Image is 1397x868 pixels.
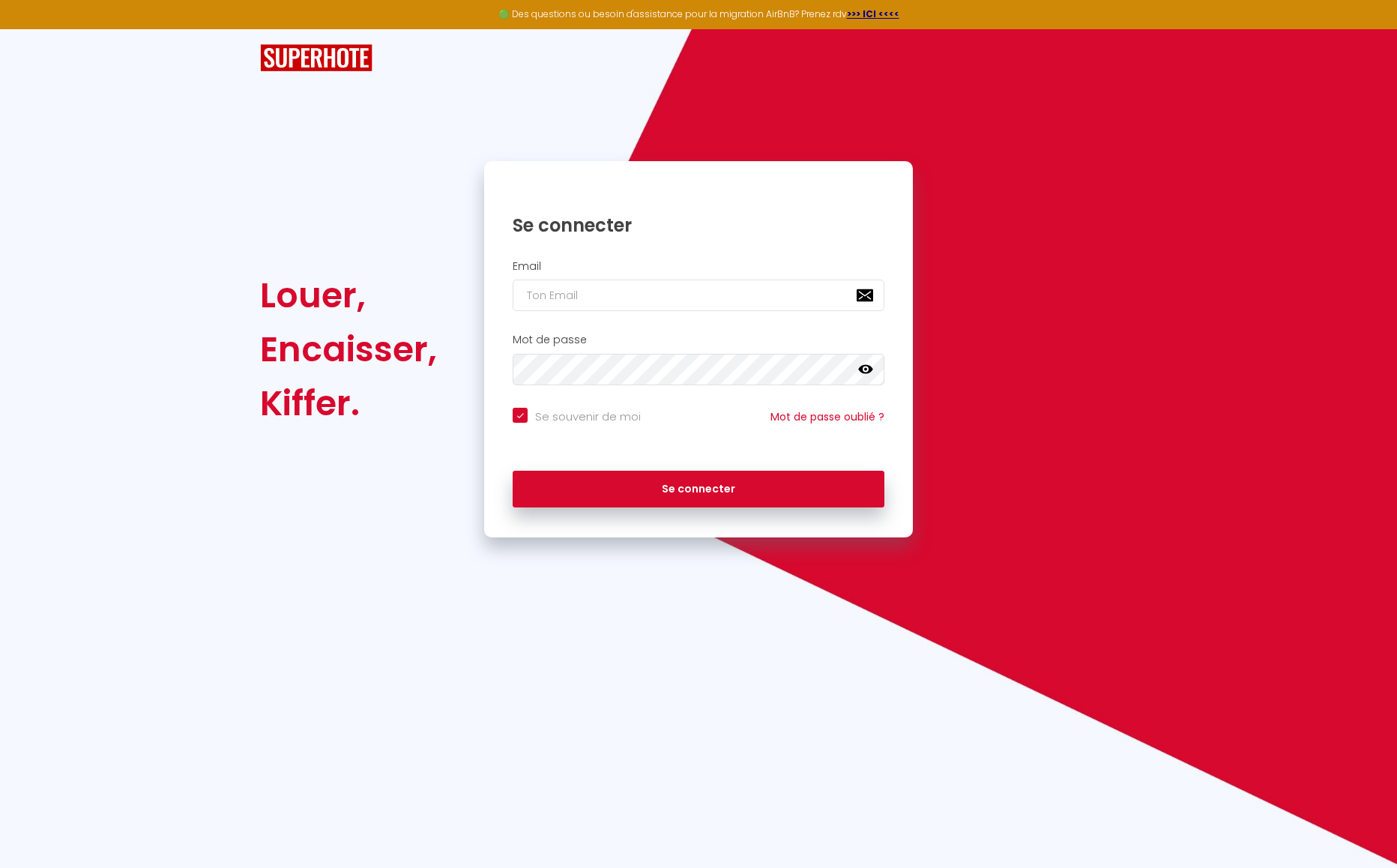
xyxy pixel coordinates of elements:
[260,322,437,376] div: Encaisser,
[513,260,884,273] h2: Email
[260,268,437,322] div: Louer,
[513,214,884,237] h1: Se connecter
[770,409,884,424] a: Mot de passe oublié ?
[260,376,437,430] div: Kiffer.
[847,7,899,20] a: >>> ICI <<<<
[513,280,884,311] input: Ton Email
[260,44,372,72] img: SuperHote logo
[513,334,884,346] h2: Mot de passe
[513,471,884,508] button: Se connecter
